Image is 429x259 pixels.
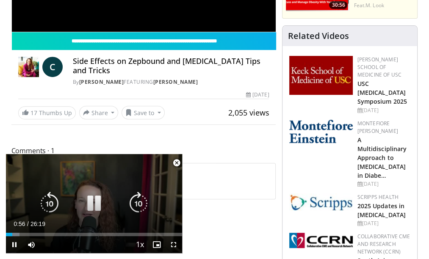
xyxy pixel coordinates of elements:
img: Dr. Carolynn Francavilla [18,57,39,77]
div: [DATE] [357,220,410,227]
span: 26:19 [30,220,45,227]
button: Save to [122,106,165,119]
a: USC [MEDICAL_DATA] Symposium 2025 [357,80,407,105]
span: 17 [30,109,37,117]
img: 7b941f1f-d101-407a-8bfa-07bd47db01ba.png.150x105_q85_autocrop_double_scale_upscale_version-0.2.jpg [289,56,353,95]
div: By FEATURING [73,78,269,86]
a: Montefiore [PERSON_NAME] [357,120,398,135]
button: Close [168,154,185,172]
a: Collaborative CME and Research Network (CCRN) [357,233,410,255]
div: [DATE] [357,180,410,188]
a: [PERSON_NAME] [79,78,124,85]
a: [PERSON_NAME] School of Medicine of USC [357,56,401,78]
span: / [27,220,29,227]
h4: Side Effects on Zepbound and [MEDICAL_DATA] Tips and Tricks [73,57,269,75]
img: c9f2b0b7-b02a-4276-a72a-b0cbb4230bc1.jpg.150x105_q85_autocrop_double_scale_upscale_version-0.2.jpg [289,193,353,211]
a: [PERSON_NAME] [153,78,198,85]
video-js: Video Player [6,154,182,253]
span: 0:56 [14,220,25,227]
a: Scripps Health [357,193,398,201]
a: C [42,57,63,77]
a: A Multidisciplinary Approach to [MEDICAL_DATA] in Diabe… [357,136,407,179]
a: 17 Thumbs Up [18,106,76,119]
a: 2025 Updates in [MEDICAL_DATA] [357,202,405,219]
img: b0142b4c-93a1-4b58-8f91-5265c282693c.png.150x105_q85_autocrop_double_scale_upscale_version-0.2.png [289,120,353,143]
img: a04ee3ba-8487-4636-b0fb-5e8d268f3737.png.150x105_q85_autocrop_double_scale_upscale_version-0.2.png [289,233,353,248]
span: 2,055 views [228,107,269,118]
div: [DATE] [246,91,269,99]
div: Feat. [354,2,414,9]
button: Playback Rate [131,236,148,253]
button: Pause [6,236,23,253]
button: Enable picture-in-picture mode [148,236,165,253]
div: Progress Bar [6,233,182,236]
h4: Related Videos [288,31,349,41]
a: M. Look [365,2,384,9]
span: 30:56 [329,1,347,9]
button: Share [79,106,119,119]
button: Mute [23,236,40,253]
div: [DATE] [357,107,410,114]
button: Fullscreen [165,236,182,253]
span: Comments 1 [11,145,276,156]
